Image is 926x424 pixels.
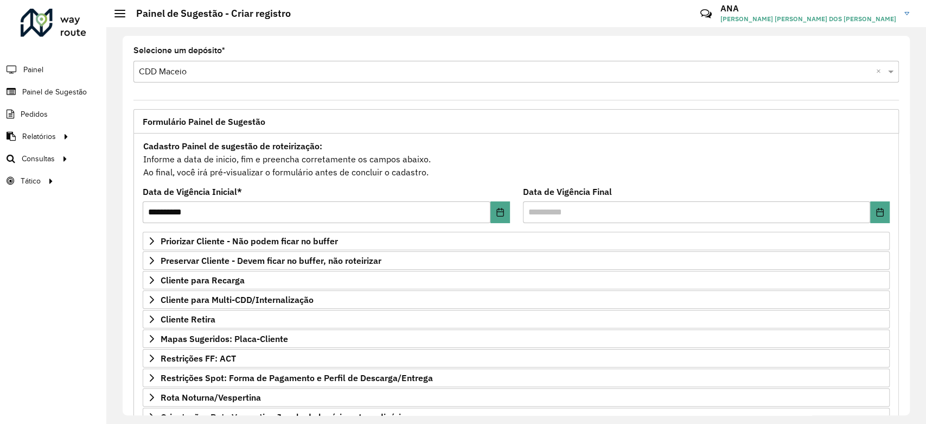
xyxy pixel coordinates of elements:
a: Priorizar Cliente - Não podem ficar no buffer [143,232,890,250]
a: Cliente para Multi-CDD/Internalização [143,290,890,309]
strong: Cadastro Painel de sugestão de roteirização: [143,141,322,151]
button: Choose Date [490,201,510,223]
div: Informe a data de inicio, fim e preencha corretamente os campos abaixo. Ao final, você irá pré-vi... [143,139,890,179]
a: Rota Noturna/Vespertina [143,388,890,407]
span: Orientações Rota Vespertina Janela de horário extraordinária [161,413,406,421]
a: Restrições FF: ACT [143,349,890,368]
a: Contato Rápido [694,2,718,26]
span: [PERSON_NAME] [PERSON_NAME] DOS [PERSON_NAME] [720,14,896,24]
a: Cliente para Recarga [143,271,890,289]
span: Cliente para Recarga [161,276,245,284]
a: Cliente Retira [143,310,890,328]
span: Cliente Retira [161,315,215,324]
a: Restrições Spot: Forma de Pagamento e Perfil de Descarga/Entrega [143,369,890,387]
span: Tático [21,175,41,187]
span: Pedidos [21,109,48,120]
a: Mapas Sugeridos: Placa-Cliente [143,330,890,348]
span: Preservar Cliente - Devem ficar no buffer, não roteirizar [161,256,381,265]
span: Priorizar Cliente - Não podem ficar no buffer [161,237,338,245]
span: Painel de Sugestão [22,86,87,98]
span: Mapas Sugeridos: Placa-Cliente [161,334,288,343]
h2: Painel de Sugestão - Criar registro [125,8,291,20]
span: Clear all [876,65,885,78]
span: Rota Noturna/Vespertina [161,393,261,402]
span: Restrições Spot: Forma de Pagamento e Perfil de Descarga/Entrega [161,374,433,382]
label: Data de Vigência Final [523,185,612,198]
span: Cliente para Multi-CDD/Internalização [161,295,314,304]
span: Relatórios [22,131,56,142]
h3: ANA [720,3,896,14]
span: Painel [23,64,43,75]
span: Restrições FF: ACT [161,354,236,363]
span: Consultas [22,153,55,164]
span: Formulário Painel de Sugestão [143,117,265,126]
label: Data de Vigência Inicial [143,185,242,198]
label: Selecione um depósito [133,44,225,57]
a: Preservar Cliente - Devem ficar no buffer, não roteirizar [143,251,890,270]
button: Choose Date [870,201,890,223]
